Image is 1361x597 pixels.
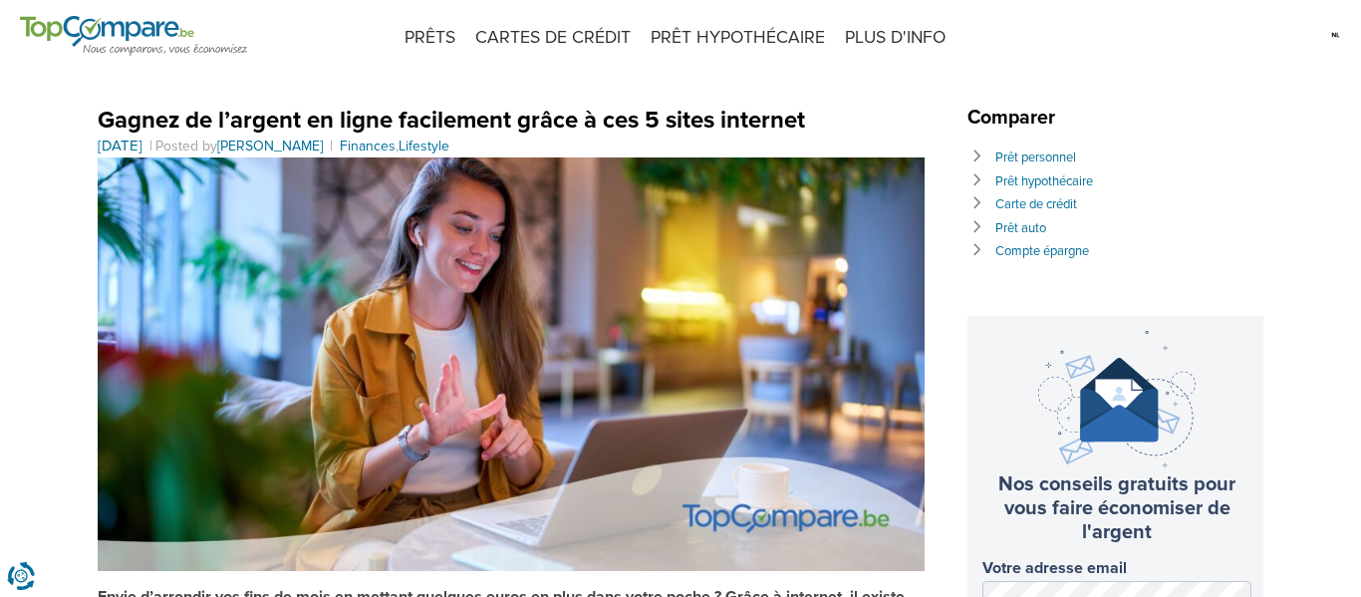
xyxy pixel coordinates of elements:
a: Prêt personnel [995,149,1076,165]
a: [PERSON_NAME] [217,138,323,154]
span: | [146,138,155,154]
span: Comparer [967,106,1065,130]
img: Topcompare - Gagner de l'argent en ligne facilement [98,157,925,571]
img: newsletter [1038,331,1196,467]
a: Finances [340,138,396,154]
a: Lifestyle [399,138,449,154]
span: Posted by [155,138,327,154]
img: nl.svg [1330,20,1341,50]
a: Carte de crédit [995,196,1077,212]
a: Compte épargne [995,243,1089,259]
label: Votre adresse email [982,559,1251,578]
a: [DATE] [98,138,142,154]
span: | [327,138,336,154]
a: Prêt auto [995,220,1046,236]
header: , [98,105,925,157]
time: [DATE] [98,137,142,154]
h3: Nos conseils gratuits pour vous faire économiser de l'argent [982,472,1251,544]
h1: Gagnez de l’argent en ligne facilement grâce à ces 5 sites internet [98,105,925,136]
a: Prêt hypothécaire [995,173,1093,189]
